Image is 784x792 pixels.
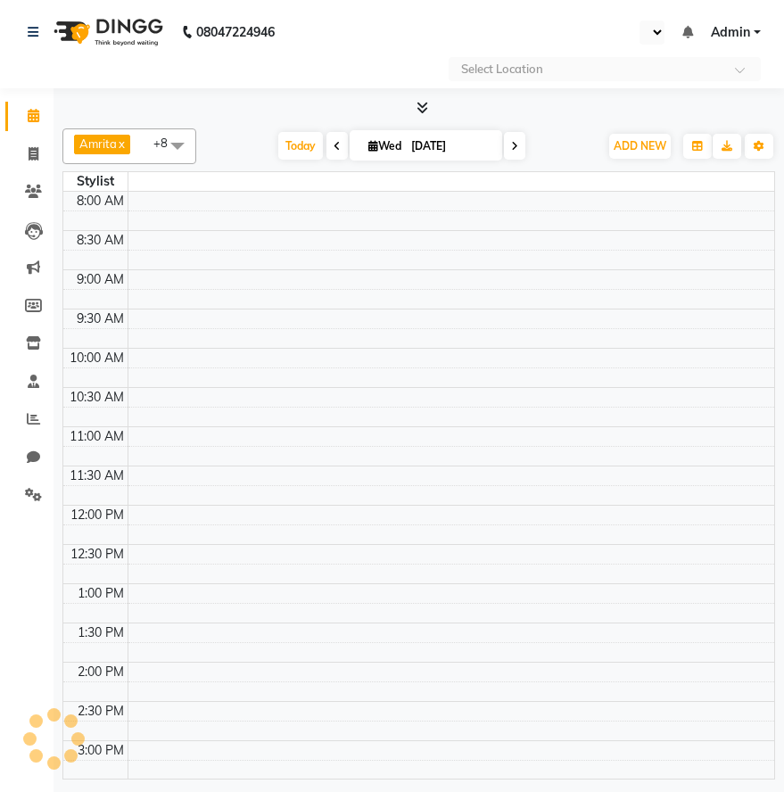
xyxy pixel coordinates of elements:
span: ADD NEW [614,139,666,153]
div: 10:30 AM [66,388,128,407]
span: Amrita [79,136,117,151]
div: 1:00 PM [74,584,128,603]
div: 8:30 AM [73,231,128,250]
input: 2025-09-03 [406,133,495,160]
div: 2:00 PM [74,663,128,681]
div: 10:00 AM [66,349,128,367]
div: 9:30 AM [73,309,128,328]
span: +8 [153,136,181,150]
div: 9:00 AM [73,270,128,289]
div: 8:00 AM [73,192,128,210]
span: Wed [364,139,406,153]
div: 11:00 AM [66,427,128,446]
div: 12:00 PM [67,506,128,524]
b: 08047224946 [196,7,275,57]
span: Today [278,132,323,160]
a: x [117,136,125,151]
div: Stylist [63,172,128,191]
div: 12:30 PM [67,545,128,564]
img: logo [45,7,168,57]
div: 3:00 PM [74,741,128,760]
button: ADD NEW [609,134,671,159]
span: Admin [711,23,750,42]
div: 2:30 PM [74,702,128,721]
div: Select Location [461,61,543,78]
div: 1:30 PM [74,623,128,642]
div: 11:30 AM [66,466,128,485]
